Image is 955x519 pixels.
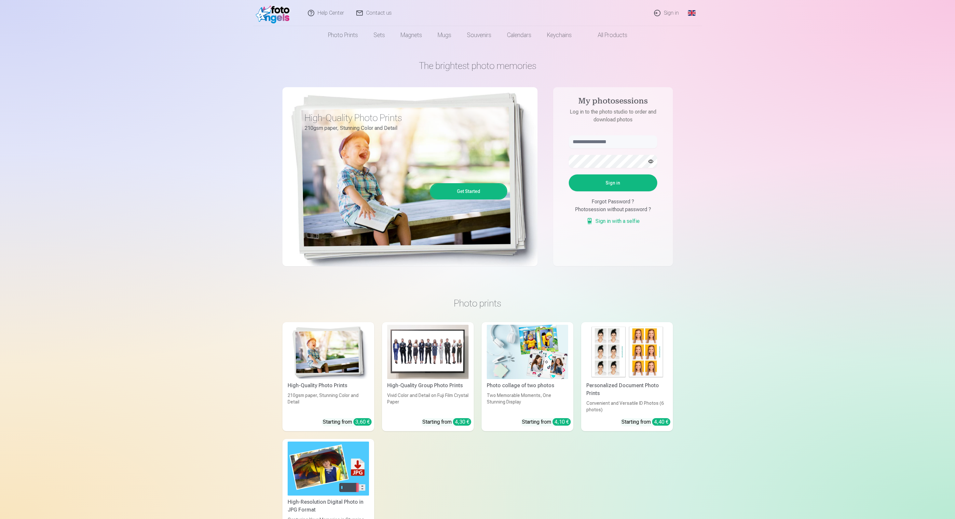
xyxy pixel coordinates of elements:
div: Photo collage of two photos [484,382,571,389]
div: Vivid Color and Detail on Fuji Film Crystal Paper [385,392,471,413]
a: All products [580,26,635,44]
img: High-Quality Photo Prints [288,325,369,379]
a: Mugs [430,26,459,44]
a: Calendars [499,26,539,44]
div: Two Memorable Moments, One Stunning Display [484,392,571,413]
div: Photosession without password ? [569,206,657,213]
a: Keychains [539,26,580,44]
div: Starting from [422,418,471,426]
img: /fa1 [256,3,293,23]
img: Photo collage of two photos [487,325,568,379]
div: 4,40 € [652,418,670,426]
div: Forgot Password ? [569,198,657,206]
a: Sign in with a selfie [586,217,640,225]
a: High-Quality Group Photo PrintsHigh-Quality Group Photo PrintsVivid Color and Detail on Fuji Film... [382,322,474,431]
div: Personalized Document Photo Prints [584,382,670,397]
h1: The brightest photo memories [282,60,673,72]
h4: My photosessions [562,96,664,108]
p: Log in to the photo studio to order and download photos [562,108,664,124]
a: Souvenirs [459,26,499,44]
div: 210gsm paper, Stunning Color and Detail [285,392,372,413]
a: Personalized Document Photo PrintsPersonalized Document Photo PrintsConvenient and Versatile ID P... [581,322,673,431]
div: 4,10 € [553,418,571,426]
div: High-Quality Group Photo Prints [385,382,471,389]
div: High-Quality Photo Prints [285,382,372,389]
div: High-Resolution Digital Photo in JPG Format [285,498,372,514]
a: Magnets [393,26,430,44]
div: Starting from [621,418,670,426]
div: 3,60 € [353,418,372,426]
h3: High-Quality Photo Prints [305,112,502,124]
p: 210gsm paper, Stunning Color and Detail [305,124,502,133]
h3: Photo prints [288,297,668,309]
div: Convenient and Versatile ID Photos (6 photos) [584,400,670,413]
img: High-Quality Group Photo Prints [387,325,469,379]
div: 4,30 € [453,418,471,426]
img: Personalized Document Photo Prints [586,325,668,379]
div: Starting from [522,418,571,426]
a: Sets [366,26,393,44]
a: Get Started [431,184,506,198]
a: High-Quality Photo PrintsHigh-Quality Photo Prints210gsm paper, Stunning Color and DetailStarting... [282,322,374,431]
button: Sign in [569,174,657,191]
a: Photo prints [320,26,366,44]
img: High-Resolution Digital Photo in JPG Format [288,442,369,496]
a: Photo collage of two photosPhoto collage of two photosTwo Memorable Moments, One Stunning Display... [482,322,573,431]
div: Starting from [323,418,372,426]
